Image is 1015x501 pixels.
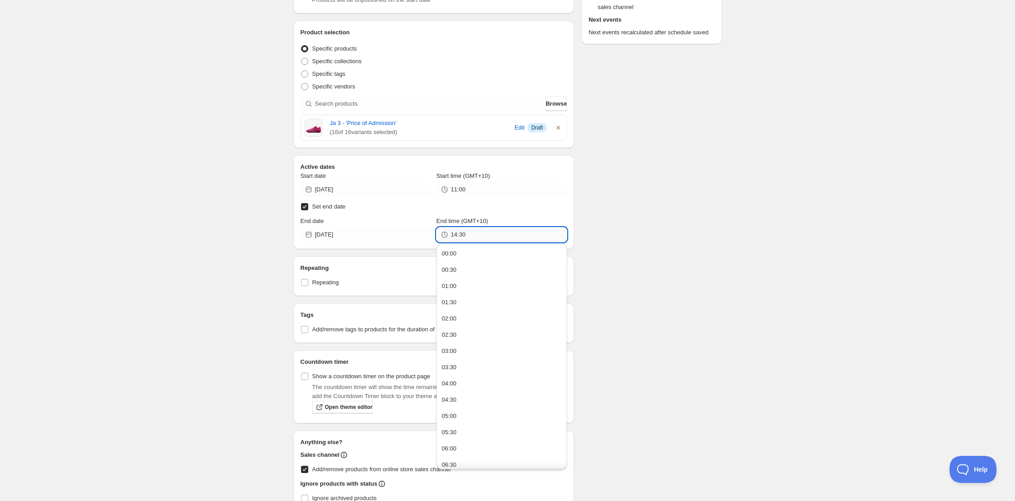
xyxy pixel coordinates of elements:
[301,438,567,447] h2: Anything else?
[312,466,451,473] span: Add/remove products from online store sales channel
[439,393,564,407] button: 04:30
[442,282,457,291] div: 01:00
[439,441,564,456] button: 06:00
[436,172,490,179] span: Start time (GMT+10)
[439,409,564,423] button: 05:00
[301,479,377,488] h2: Ignore products with status
[312,83,355,90] span: Specific vendors
[442,314,457,323] div: 02:00
[312,279,339,286] span: Repeating
[439,246,564,261] button: 00:00
[589,28,714,37] p: Next events recalculated after schedule saved
[312,45,357,52] span: Specific products
[330,119,512,128] a: Ja 3 - 'Price of Admission'
[301,264,567,273] h2: Repeating
[301,28,567,37] h2: Product selection
[439,328,564,342] button: 02:30
[439,344,564,358] button: 03:00
[439,425,564,440] button: 05:30
[436,218,488,224] span: End time (GMT+10)
[950,456,997,483] iframe: Toggle Customer Support
[531,124,543,131] span: Draft
[439,360,564,375] button: 03:30
[442,412,457,421] div: 05:00
[546,97,567,111] button: Browse
[315,97,544,111] input: Search products
[439,458,564,472] button: 06:30
[442,379,457,388] div: 04:00
[312,58,362,65] span: Specific collections
[312,70,346,77] span: Specific tags
[513,121,526,135] button: Edit
[442,444,457,453] div: 06:00
[301,311,567,320] h2: Tags
[325,404,373,411] span: Open theme editor
[514,123,524,132] span: Edit
[439,311,564,326] button: 02:00
[546,99,567,108] span: Browse
[442,363,457,372] div: 03:30
[439,295,564,310] button: 01:30
[442,460,457,469] div: 06:30
[439,279,564,293] button: 01:00
[442,298,457,307] div: 01:30
[301,218,324,224] span: End date
[442,347,457,356] div: 03:00
[301,357,567,366] h2: Countdown timer
[439,376,564,391] button: 04:00
[439,263,564,277] button: 00:30
[312,383,567,401] p: The countdown timer will show the time remaining until the end of the schedule. Remember to add t...
[589,15,714,24] h2: Next events
[442,330,457,339] div: 02:30
[330,128,512,137] span: ( 16 of 16 variants selected)
[312,326,470,333] span: Add/remove tags to products for the duration of the schedule
[442,395,457,404] div: 04:30
[442,265,457,274] div: 00:30
[301,450,340,459] h2: Sales channel
[442,428,457,437] div: 05:30
[442,249,457,258] div: 00:00
[312,203,346,210] span: Set end date
[312,373,431,380] span: Show a countdown timer on the product page
[301,172,326,179] span: Start date
[301,162,567,172] h2: Active dates
[312,401,373,413] a: Open theme editor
